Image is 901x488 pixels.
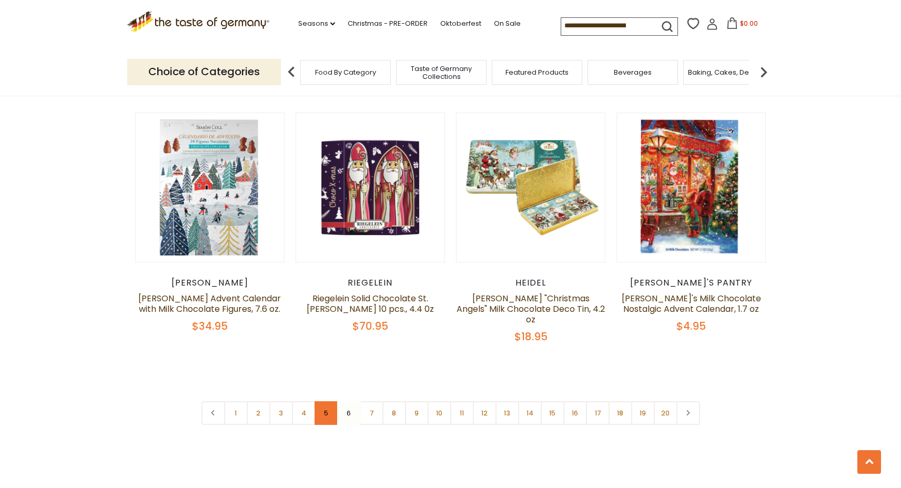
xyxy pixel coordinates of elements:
a: 1 [224,401,248,425]
a: Taste of Germany Collections [399,65,483,80]
a: Food By Category [315,68,376,76]
a: 13 [495,401,519,425]
button: $0.00 [720,17,765,33]
a: 7 [360,401,383,425]
span: $70.95 [352,319,388,333]
span: $0.00 [740,19,758,28]
a: 10 [428,401,451,425]
img: next arrow [753,62,774,83]
p: Choice of Categories [127,59,281,85]
img: previous arrow [281,62,302,83]
a: Baking, Cakes, Desserts [688,68,770,76]
span: $34.95 [192,319,228,333]
a: Riegelein Solid Chocolate St. [PERSON_NAME] 10 pcs., 4.4 0z [307,292,434,315]
span: $18.95 [514,329,548,344]
a: 11 [450,401,474,425]
a: Featured Products [505,68,569,76]
a: 3 [269,401,293,425]
a: 8 [382,401,406,425]
a: Beverages [614,68,652,76]
a: 14 [518,401,542,425]
a: 2 [247,401,270,425]
a: [PERSON_NAME] "Christmas Angels" Milk Chocolate Deco Tin, 4.2 oz [457,292,605,326]
a: 9 [405,401,429,425]
div: [PERSON_NAME]'s Pantry [616,278,766,288]
a: [PERSON_NAME]'s Milk Chocolate Nostalgic Advent Calendar, 1.7 oz [622,292,761,315]
div: Riegelein [296,278,446,288]
span: $4.95 [676,319,706,333]
a: 19 [631,401,655,425]
a: 15 [541,401,564,425]
img: Riegelein Solid Chocolate St. Nicholas 10 pcs., 4.4 0z [296,113,445,262]
a: Oktoberfest [440,18,481,29]
a: On Sale [494,18,521,29]
a: [PERSON_NAME] Advent Calendar with Milk Chocolate Figures, 7.6 oz. [138,292,281,315]
a: 12 [473,401,497,425]
a: 5 [315,401,338,425]
a: 17 [586,401,610,425]
a: Christmas - PRE-ORDER [348,18,428,29]
a: Seasons [298,18,335,29]
div: [PERSON_NAME] [135,278,285,288]
img: Erika [617,113,766,262]
img: Simón Coll Advent Calendar with Milk Chocolate Figures, 7.6 oz. [136,113,285,262]
a: 18 [609,401,632,425]
a: 16 [563,401,587,425]
img: Heidel "Christmas Angels" Milk Chocolate Deco Tin, 4.2 oz [457,113,605,262]
a: 20 [654,401,677,425]
div: Heidel [456,278,606,288]
a: 4 [292,401,316,425]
